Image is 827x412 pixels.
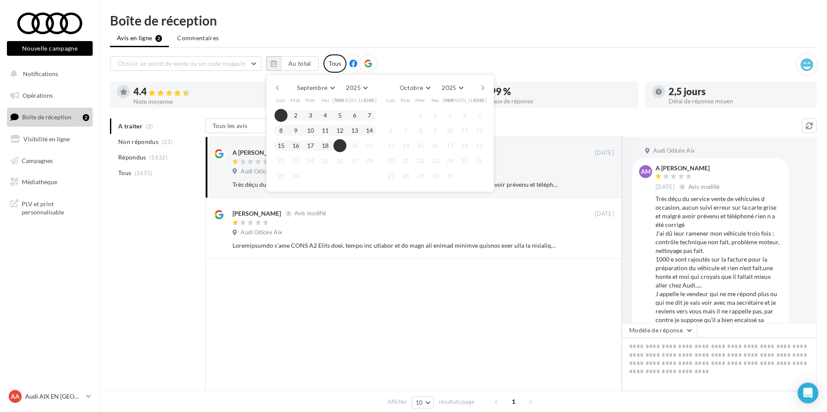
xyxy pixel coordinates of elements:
span: Campagnes [22,156,53,164]
span: Tous les avis [213,122,248,129]
div: Boîte de réception [110,14,817,27]
button: 21 [363,139,376,152]
div: Note moyenne [133,99,275,105]
button: 1 [414,109,427,122]
button: 15 [414,139,427,152]
button: 10 [412,396,434,409]
span: Non répondus [118,137,158,146]
span: Dim [474,96,485,104]
span: [DATE] [595,149,614,157]
button: 26 [473,154,486,167]
button: Nouvelle campagne [7,41,93,56]
button: 12 [473,124,486,137]
span: 2025 [442,84,456,91]
span: Lun [386,96,396,104]
span: Mer [305,96,316,104]
button: 8 [275,124,288,137]
button: 19 [333,139,346,152]
button: 2025 [438,82,466,94]
button: 4 [458,109,471,122]
button: 24 [304,154,317,167]
button: Modèle de réponse [622,323,697,338]
div: Très déçu du service vente de véhicules d occasion, aucun suivi erreur sur la carte grise et malg... [656,195,782,359]
div: Taux de réponse [490,98,631,104]
button: Choisir un point de vente ou un code magasin [110,56,262,71]
button: 29 [414,169,427,182]
button: 10 [443,124,456,137]
div: 2,5 jours [669,87,810,96]
button: 6 [384,124,397,137]
span: Afficher [388,398,407,406]
span: [PERSON_NAME] [443,96,487,104]
a: Visibilité en ligne [5,130,94,148]
span: Audi Odicée Aix [241,229,282,236]
button: 16 [289,139,302,152]
button: 16 [429,139,442,152]
span: Audi Odicée Aix [241,168,282,176]
button: 9 [289,124,302,137]
span: [DATE] [656,183,675,191]
span: Médiathèque [22,178,57,185]
a: Boîte de réception2 [5,108,94,126]
button: 24 [443,154,456,167]
button: 22 [414,154,427,167]
p: Audi AIX EN [GEOGRAPHIC_DATA] [25,392,83,401]
button: Septembre [294,82,338,94]
button: 6 [348,109,361,122]
button: 2 [429,109,442,122]
span: Avis modifié [688,183,720,190]
button: Au total [266,56,319,71]
button: 2 [289,109,302,122]
button: 4 [319,109,332,122]
button: 19 [473,139,486,152]
span: [DATE] [595,210,614,218]
a: Campagnes [5,152,94,170]
button: 13 [384,139,397,152]
button: 13 [348,124,361,137]
button: 11 [458,124,471,137]
div: Très déçu du service vente de véhicules d occasion, aucun suivi erreur sur la carte grise et malg... [233,180,558,189]
span: (1632) [149,154,168,161]
span: Mar [291,96,301,104]
span: Choisir un point de vente ou un code magasin [117,60,246,67]
div: 99 % [490,87,631,96]
button: 18 [458,139,471,152]
button: Tous les avis [205,118,292,133]
a: PLV et print personnalisable [5,195,94,220]
span: Octobre [400,84,423,91]
button: 27 [348,154,361,167]
button: 10 [304,124,317,137]
div: Open Intercom Messenger [798,383,818,403]
span: Visibilité en ligne [23,135,70,143]
button: 1 [275,109,288,122]
button: 29 [275,169,288,182]
div: Délai de réponse moyen [669,98,810,104]
button: 21 [399,154,412,167]
button: 17 [304,139,317,152]
button: 22 [275,154,288,167]
button: 2025 [342,82,371,94]
div: 2 [83,114,89,121]
button: 3 [443,109,456,122]
div: 4.4 [133,87,275,97]
span: Lun [276,96,286,104]
button: 9 [429,124,442,137]
button: 7 [399,124,412,137]
button: 3 [304,109,317,122]
button: 26 [333,154,346,167]
span: Avis modifié [294,210,326,217]
button: 30 [289,169,302,182]
span: Dim [364,96,375,104]
div: Tous [323,54,346,73]
button: 18 [319,139,332,152]
button: 25 [458,154,471,167]
div: Loremipsumdo s'ame CONS A2 Elits doei, tempo inc utlabor et do magn ali enimad minimve quisnos ex... [233,241,558,250]
span: Mar [401,96,411,104]
button: 12 [333,124,346,137]
button: 31 [443,169,456,182]
span: PLV et print personnalisable [22,198,89,217]
div: [PERSON_NAME] [233,209,281,218]
button: 23 [289,154,302,167]
span: (1655) [135,169,153,176]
